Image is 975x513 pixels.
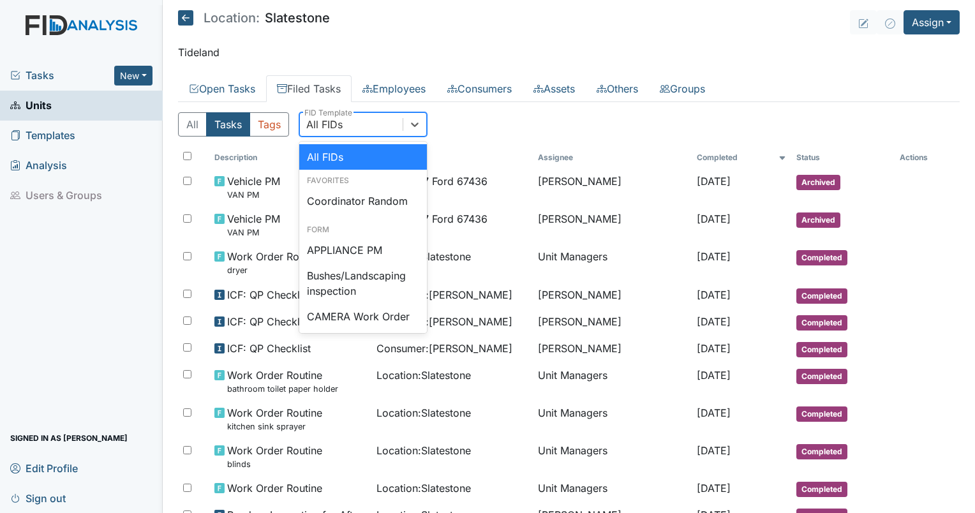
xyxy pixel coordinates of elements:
div: Form [299,224,427,235]
small: kitchen sink sprayer [227,420,322,433]
div: APPLIANCE PM [299,237,427,263]
span: Sign out [10,488,66,508]
span: [DATE] [697,482,731,494]
a: Groups [649,75,716,102]
td: [PERSON_NAME] [533,309,692,336]
small: dryer [227,264,322,276]
span: Templates [10,126,75,145]
span: Archived [796,212,840,228]
div: Bushes/Landscaping inspection [299,263,427,304]
span: Completed [796,250,847,265]
input: Toggle All Rows Selected [183,152,191,160]
td: Unit Managers [533,244,692,281]
p: Tideland [178,45,960,60]
span: Vehicle PM VAN PM [227,174,280,201]
td: [PERSON_NAME] [533,336,692,362]
td: Unit Managers [533,362,692,400]
span: Completed [796,482,847,497]
h5: Slatestone [178,10,330,26]
span: Location : Slatestone [376,368,471,383]
a: Filed Tasks [266,75,352,102]
td: Unit Managers [533,475,692,502]
span: Completed [796,288,847,304]
div: All FIDs [299,144,427,170]
span: Edit Profile [10,458,78,478]
a: Consumers [436,75,523,102]
span: Completed [796,444,847,459]
span: Work Order Routine [227,480,322,496]
span: Analysis [10,156,67,175]
span: Asset : 2017 Ford 67436 [376,174,487,189]
span: [DATE] [697,369,731,382]
a: Open Tasks [178,75,266,102]
small: bathroom toilet paper holder [227,383,338,395]
span: Consumer : [PERSON_NAME] [376,314,512,329]
div: Favorites [299,175,427,186]
span: ICF: QP Checklist [227,287,311,302]
span: [DATE] [697,342,731,355]
td: Unit Managers [533,438,692,475]
span: Asset : 2017 Ford 67436 [376,211,487,227]
span: Completed [796,342,847,357]
small: blinds [227,458,322,470]
th: Actions [895,147,958,168]
small: VAN PM [227,189,280,201]
button: All [178,112,207,137]
span: Location : Slatestone [376,480,471,496]
span: [DATE] [697,288,731,301]
th: Toggle SortBy [791,147,895,168]
a: Tasks [10,68,114,83]
span: [DATE] [697,444,731,457]
span: Work Order Routine kitchen sink sprayer [227,405,322,433]
span: Archived [796,175,840,190]
span: ICF: QP Checklist [227,314,311,329]
button: Tags [249,112,289,137]
span: Signed in as [PERSON_NAME] [10,428,128,448]
span: Completed [796,369,847,384]
th: Toggle SortBy [371,147,533,168]
div: Type filter [178,112,289,137]
div: CAMERA Work Order [299,304,427,329]
td: [PERSON_NAME] [533,168,692,206]
span: Location: [204,11,260,24]
td: [PERSON_NAME] [533,206,692,244]
div: Critical Incident Report [299,329,427,355]
span: [DATE] [697,315,731,328]
span: ICF: QP Checklist [227,341,311,356]
a: Others [586,75,649,102]
span: Units [10,96,52,115]
span: [DATE] [697,212,731,225]
div: Coordinator Random [299,188,427,214]
span: Work Order Routine bathroom toilet paper holder [227,368,338,395]
th: Assignee [533,147,692,168]
span: Completed [796,406,847,422]
button: New [114,66,153,85]
small: VAN PM [227,227,280,239]
th: Toggle SortBy [692,147,791,168]
span: Location : Slatestone [376,405,471,420]
span: [DATE] [697,175,731,188]
span: [DATE] [697,406,731,419]
span: Consumer : [PERSON_NAME] [376,341,512,356]
button: Assign [904,10,960,34]
th: Toggle SortBy [209,147,371,168]
span: Work Order Routine blinds [227,443,322,470]
td: Unit Managers [533,400,692,438]
span: Completed [796,315,847,331]
span: Work Order Routine dryer [227,249,322,276]
div: All FIDs [306,117,343,132]
a: Assets [523,75,586,102]
button: Tasks [206,112,250,137]
span: Location : Slatestone [376,443,471,458]
a: Employees [352,75,436,102]
span: [DATE] [697,250,731,263]
td: [PERSON_NAME] [533,282,692,309]
span: Vehicle PM VAN PM [227,211,280,239]
span: Consumer : [PERSON_NAME] [376,287,512,302]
